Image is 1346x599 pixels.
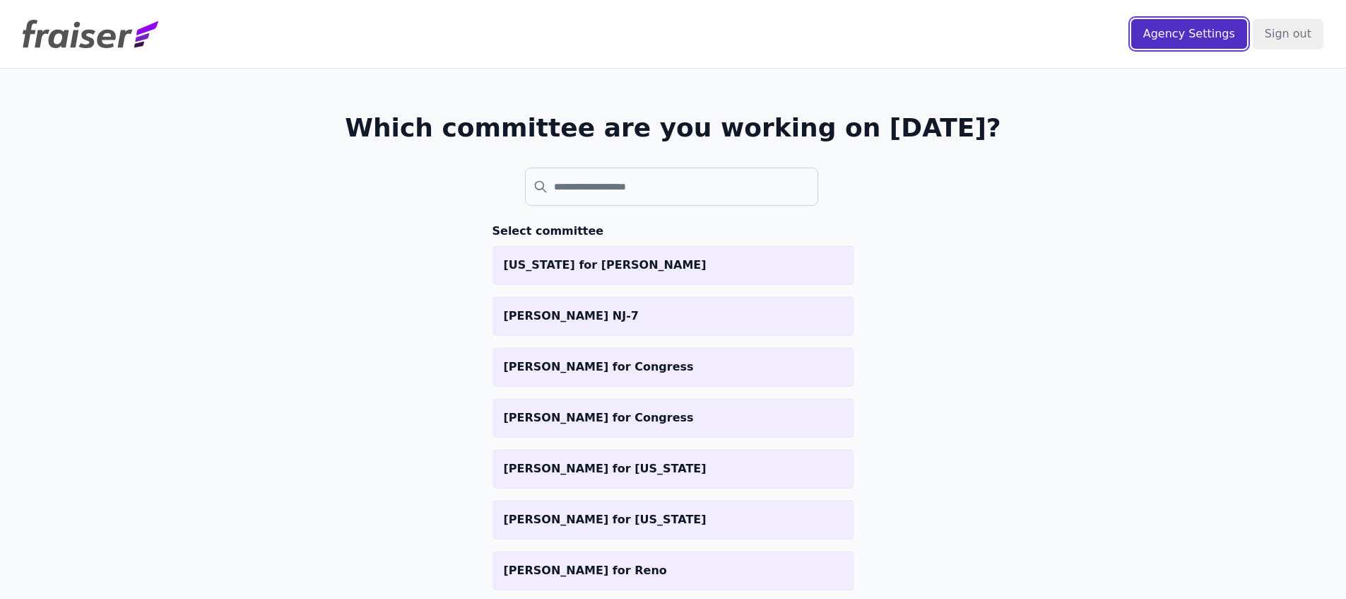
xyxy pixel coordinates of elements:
[492,245,854,285] a: [US_STATE] for [PERSON_NAME]
[492,500,854,540] a: [PERSON_NAME] for [US_STATE]
[492,551,854,591] a: [PERSON_NAME] for Reno
[1131,19,1247,49] input: Agency Settings
[492,347,854,387] a: [PERSON_NAME] for Congress
[1253,19,1323,49] input: Sign out
[492,449,854,489] a: [PERSON_NAME] for [US_STATE]
[504,409,843,426] p: [PERSON_NAME] for Congress
[492,223,854,240] h3: Select committee
[345,114,1001,142] h1: Which committee are you working on [DATE]?
[504,511,843,528] p: [PERSON_NAME] for [US_STATE]
[492,398,854,438] a: [PERSON_NAME] for Congress
[23,20,158,48] img: Fraiser Logo
[504,460,843,477] p: [PERSON_NAME] for [US_STATE]
[504,308,843,325] p: [PERSON_NAME] NJ-7
[504,257,843,274] p: [US_STATE] for [PERSON_NAME]
[504,562,843,579] p: [PERSON_NAME] for Reno
[504,359,843,376] p: [PERSON_NAME] for Congress
[492,296,854,336] a: [PERSON_NAME] NJ-7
